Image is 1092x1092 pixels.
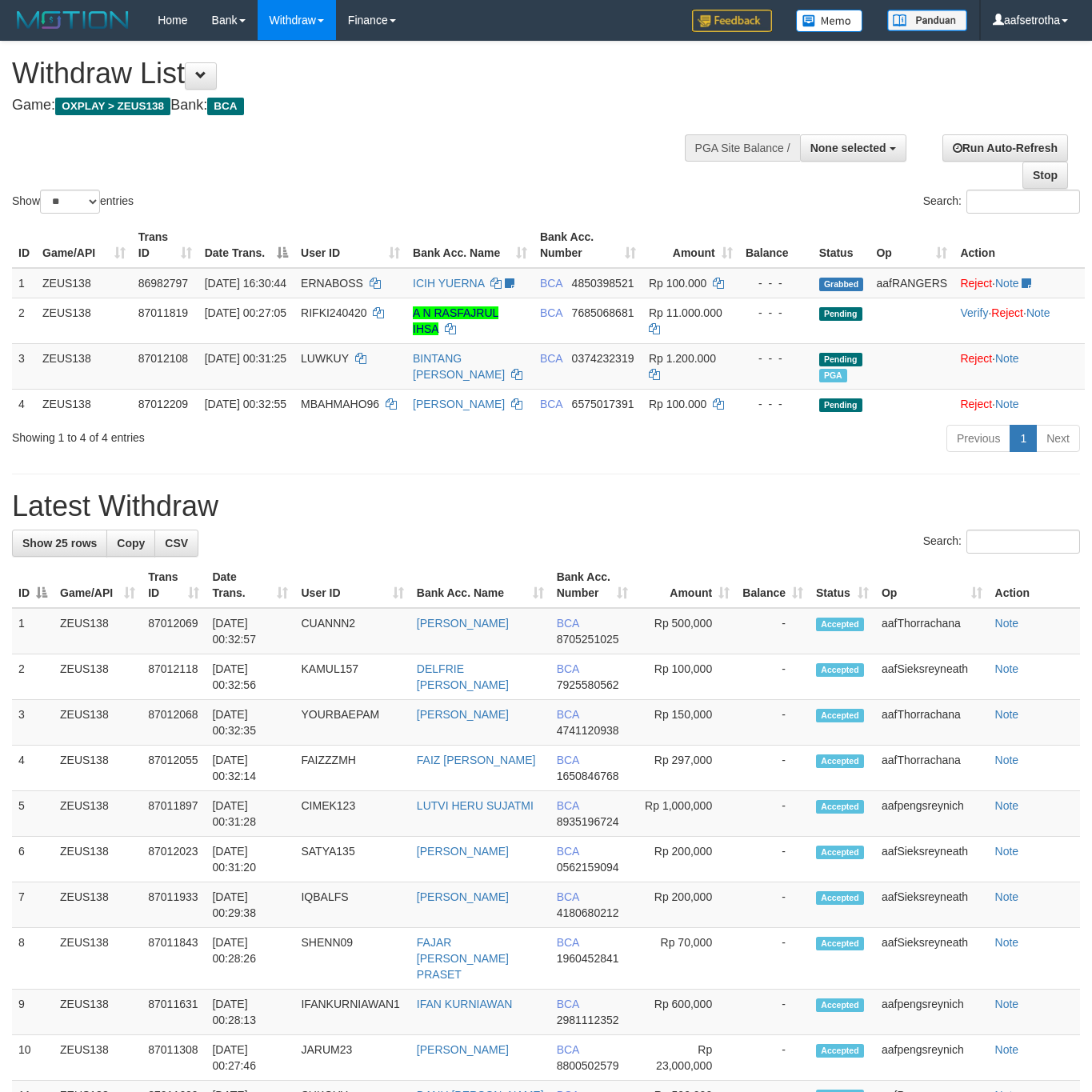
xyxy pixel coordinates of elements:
span: BCA [557,890,579,903]
span: BCA [557,617,579,630]
td: ZEUS138 [54,700,142,746]
td: Rp 150,000 [634,700,736,746]
a: ICIH YUERNA [413,277,484,290]
td: 1 [12,268,36,298]
img: panduan.png [887,10,967,31]
th: Balance [739,222,813,268]
a: Note [995,998,1019,1010]
td: · [954,268,1085,298]
td: 1 [12,608,54,654]
span: Copy 2981112352 to clipboard [557,1014,619,1026]
td: IFANKURNIAWAN1 [294,990,410,1035]
td: · · [954,298,1085,343]
td: [DATE] 00:28:26 [206,928,294,990]
td: ZEUS138 [54,608,142,654]
th: Trans ID: activate to sort column ascending [142,562,206,608]
th: Date Trans.: activate to sort column ascending [206,562,294,608]
th: Game/API: activate to sort column ascending [54,562,142,608]
td: 10 [12,1035,54,1081]
span: Pending [819,398,862,412]
td: ZEUS138 [54,654,142,700]
td: 3 [12,343,36,389]
td: ZEUS138 [54,882,142,928]
td: Rp 100,000 [634,654,736,700]
a: Note [995,936,1019,949]
td: · [954,343,1085,389]
td: YOURBAEPAM [294,700,410,746]
td: 9 [12,990,54,1035]
td: 87011308 [142,1035,206,1081]
td: CUANNN2 [294,608,410,654]
td: 4 [12,389,36,418]
span: Copy 4850398521 to clipboard [572,277,634,290]
td: aafThorrachana [875,608,989,654]
span: Accepted [816,800,864,814]
a: FAJAR [PERSON_NAME] PRASET [417,936,509,981]
span: Rp 1.200.000 [649,352,716,365]
a: Reject [960,277,992,290]
a: LUTVI HERU SUJATMI [417,799,534,812]
td: IQBALFS [294,882,410,928]
span: Copy 7925580562 to clipboard [557,678,619,691]
td: ZEUS138 [36,298,132,343]
td: 8 [12,928,54,990]
a: [PERSON_NAME] [417,708,509,721]
td: aafpengsreynich [875,990,989,1035]
a: Previous [946,425,1010,452]
td: 87011843 [142,928,206,990]
td: [DATE] 00:32:57 [206,608,294,654]
td: Rp 200,000 [634,882,736,928]
span: Copy 0562159094 to clipboard [557,861,619,874]
td: ZEUS138 [54,746,142,791]
label: Search: [923,190,1080,214]
a: [PERSON_NAME] [417,617,509,630]
a: Reject [960,398,992,410]
td: 87012069 [142,608,206,654]
td: FAIZZZMH [294,746,410,791]
span: Accepted [816,937,864,950]
input: Search: [966,530,1080,554]
td: aafSieksreyneath [875,837,989,882]
span: BCA [540,352,562,365]
span: BCA [557,708,579,721]
span: Copy 6575017391 to clipboard [572,398,634,410]
span: CSV [165,537,188,550]
div: - - - [746,350,806,366]
span: Pending [819,353,862,366]
td: ZEUS138 [54,1035,142,1081]
a: Note [995,845,1019,858]
span: 86982797 [138,277,188,290]
span: OXPLAY > ZEUS138 [55,98,170,115]
span: [DATE] 00:31:25 [205,352,286,365]
span: BCA [557,845,579,858]
span: Accepted [816,998,864,1012]
td: 87012118 [142,654,206,700]
img: MOTION_logo.png [12,8,134,32]
td: aafThorrachana [875,700,989,746]
div: - - - [746,396,806,412]
td: aafSieksreyneath [875,654,989,700]
span: Copy 1650846768 to clipboard [557,770,619,782]
td: Rp 23,000,000 [634,1035,736,1081]
span: BCA [540,398,562,410]
span: [DATE] 16:30:44 [205,277,286,290]
td: - [736,928,810,990]
td: [DATE] 00:32:35 [206,700,294,746]
td: [DATE] 00:29:38 [206,882,294,928]
span: Copy 4180680212 to clipboard [557,906,619,919]
td: 5 [12,791,54,837]
th: Bank Acc. Number: activate to sort column ascending [534,222,642,268]
td: 7 [12,882,54,928]
a: Copy [106,530,155,557]
td: KAMUL157 [294,654,410,700]
a: Note [995,1043,1019,1056]
td: - [736,791,810,837]
span: [DATE] 00:32:55 [205,398,286,410]
span: BCA [557,799,579,812]
td: 87011631 [142,990,206,1035]
td: ZEUS138 [36,268,132,298]
span: BCA [557,754,579,766]
th: Action [989,562,1080,608]
span: Accepted [816,891,864,905]
td: 4 [12,746,54,791]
